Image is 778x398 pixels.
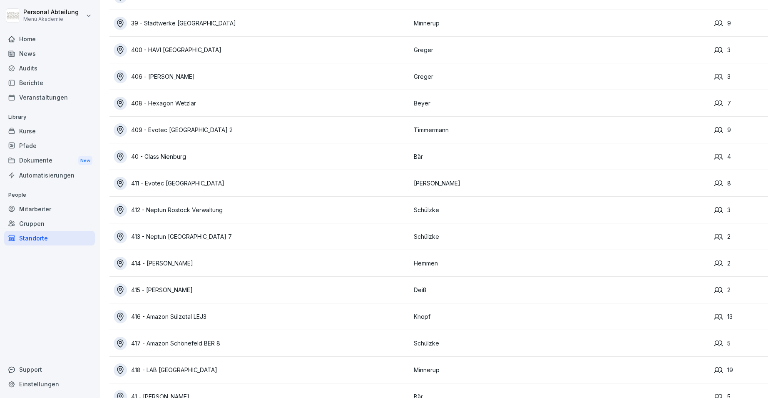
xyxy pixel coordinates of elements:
[114,70,410,83] a: 406 - [PERSON_NAME]
[114,203,410,217] a: 412 - Neptun Rostock Verwaltung
[714,259,768,268] div: 2
[714,19,768,28] div: 9
[114,283,410,297] a: 415 - [PERSON_NAME]
[714,285,768,295] div: 2
[114,337,410,350] a: 417 - Amazon Schönefeld BER 8
[714,125,768,135] div: 9
[114,17,410,30] a: 39 - Stadtwerke [GEOGRAPHIC_DATA]
[410,357,710,383] td: Minnerup
[410,10,710,37] td: Minnerup
[410,197,710,223] td: Schülzke
[4,46,95,61] a: News
[4,110,95,124] p: Library
[4,168,95,183] a: Automatisierungen
[114,363,410,377] a: 418 - LAB [GEOGRAPHIC_DATA]
[4,188,95,202] p: People
[114,97,410,110] a: 408 - Hexagon Wetzlar
[4,153,95,168] a: DokumenteNew
[4,202,95,216] a: Mitarbeiter
[4,231,95,245] a: Standorte
[114,230,410,243] a: 413 - Neptun [GEOGRAPHIC_DATA] 7
[114,123,410,137] a: 409 - Evotec [GEOGRAPHIC_DATA] 2
[23,16,79,22] p: Menü Akademie
[410,63,710,90] td: Greger
[4,377,95,391] a: Einstellungen
[410,330,710,357] td: Schülzke
[4,61,95,75] a: Audits
[410,277,710,303] td: Deiß
[410,90,710,117] td: Beyer
[114,150,410,163] a: 40 - Glass Nienburg
[114,177,410,190] a: 411 - Evotec [GEOGRAPHIC_DATA]
[114,257,410,270] a: 414 - [PERSON_NAME]
[714,365,768,375] div: 19
[714,205,768,215] div: 3
[78,156,92,165] div: New
[114,43,410,57] a: 400 - HAVI [GEOGRAPHIC_DATA]
[4,124,95,138] a: Kurse
[714,45,768,55] div: 3
[714,312,768,321] div: 13
[714,232,768,241] div: 2
[410,170,710,197] td: [PERSON_NAME]
[714,72,768,81] div: 3
[410,143,710,170] td: Bär
[4,138,95,153] a: Pfade
[410,250,710,277] td: Hemmen
[4,362,95,377] div: Support
[410,37,710,63] td: Greger
[4,75,95,90] a: Berichte
[4,90,95,105] a: Veranstaltungen
[23,9,79,16] p: Personal Abteilung
[714,179,768,188] div: 8
[4,153,95,168] div: Dokumente
[4,216,95,231] a: Gruppen
[4,32,95,46] a: Home
[714,152,768,161] div: 4
[114,310,410,323] a: 416 - Amazon Sülzetal LEJ3
[714,339,768,348] div: 5
[410,303,710,330] td: Knopf
[410,223,710,250] td: Schülzke
[714,99,768,108] div: 7
[410,117,710,143] td: Timmermann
